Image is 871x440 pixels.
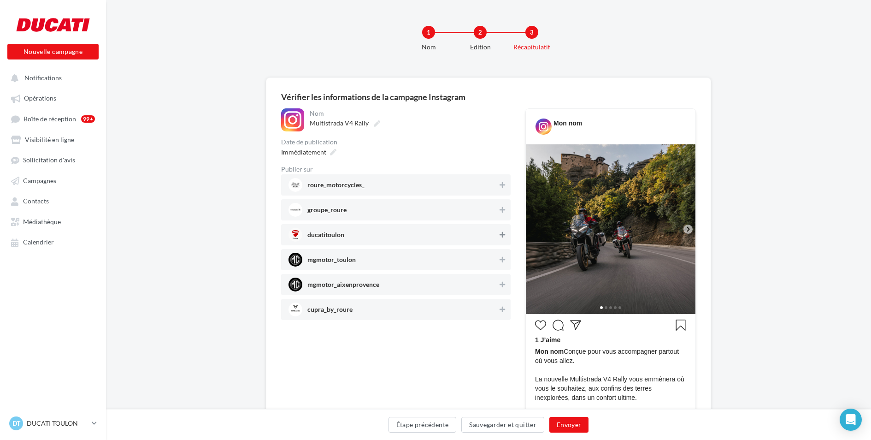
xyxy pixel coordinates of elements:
span: Campagnes [23,177,56,184]
span: Contacts [23,197,49,205]
a: Médiathèque [6,213,100,230]
div: 2 [474,26,487,39]
a: Opérations [6,89,100,106]
a: Sollicitation d'avis [6,151,100,168]
button: Étape précédente [388,417,457,433]
span: mgmotor_aixenprovence [307,281,379,291]
span: Médiathèque [23,218,61,226]
span: Calendrier [23,238,54,246]
button: Sauvegarder et quitter [461,417,544,433]
a: Contacts [6,192,100,209]
span: DT [12,419,20,428]
span: mgmotor_toulon [307,256,356,267]
span: Multistrada V4 Rally [310,119,369,127]
a: Visibilité en ligne [6,131,100,148]
div: Open Intercom Messenger [840,409,862,431]
span: groupe_roure [307,207,347,217]
div: Vérifier les informations de la campagne Instagram [281,93,696,101]
div: Date de publication [281,139,511,145]
span: Sollicitation d'avis [23,156,75,164]
button: Envoyer [549,417,589,433]
span: Opérations [24,95,56,102]
svg: J’aime [535,320,546,331]
a: Calendrier [6,233,100,250]
span: Boîte de réception [24,115,76,123]
p: DUCATI TOULON [27,419,88,428]
div: 1 J’aime [535,335,686,347]
div: 1 [422,26,435,39]
div: Nom [399,42,458,52]
div: Mon nom [553,119,582,128]
span: Mon nom [535,348,564,355]
span: Immédiatement [281,148,326,156]
span: cupra_by_roure [307,306,353,316]
span: Visibilité en ligne [25,136,74,143]
span: Notifications [24,74,62,82]
svg: Partager la publication [570,320,581,331]
div: 3 [525,26,538,39]
button: Nouvelle campagne [7,44,99,59]
div: 99+ [81,115,95,123]
button: Notifications [6,69,97,86]
a: Campagnes [6,172,100,189]
a: DT DUCATI TOULON [7,415,99,432]
div: Nom [310,110,509,117]
svg: Commenter [553,320,564,331]
span: roure_motorcycles_ [307,182,365,192]
svg: Enregistrer [675,320,686,331]
div: Publier sur [281,166,511,172]
div: Edition [451,42,510,52]
div: Récapitulatif [502,42,561,52]
a: Boîte de réception99+ [6,110,100,127]
span: ducatitoulon [307,232,344,242]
